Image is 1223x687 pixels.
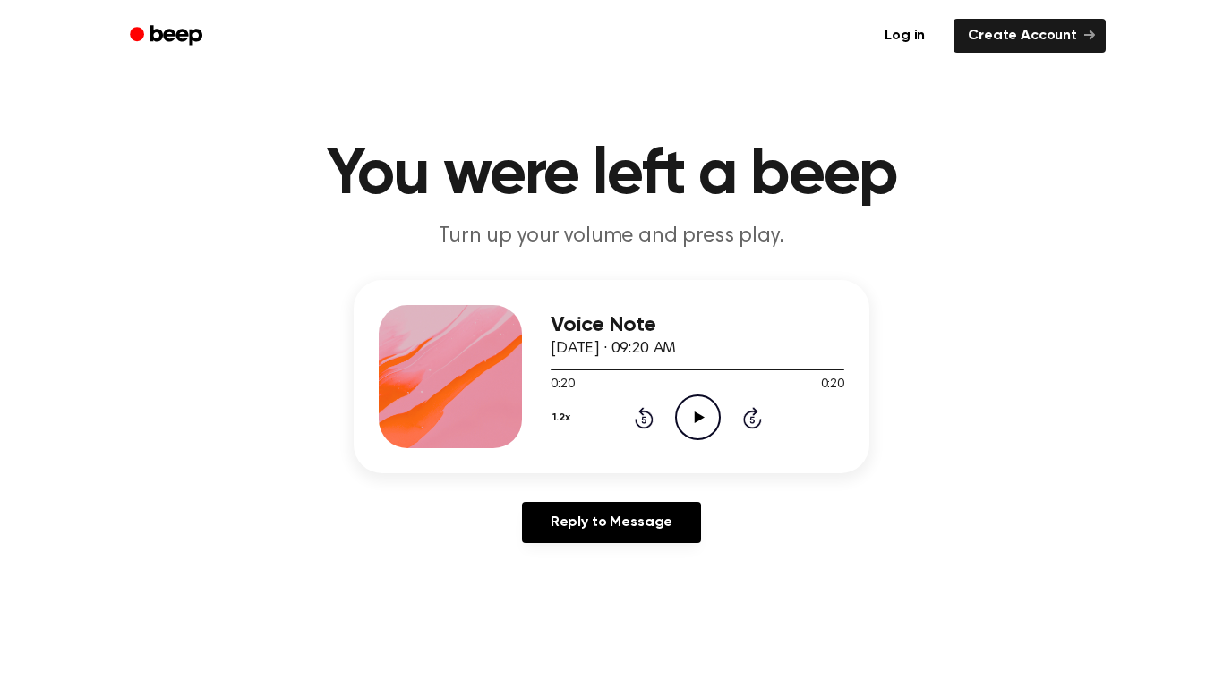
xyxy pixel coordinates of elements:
p: Turn up your volume and press play. [268,222,955,251]
a: Reply to Message [522,502,701,543]
h1: You were left a beep [153,143,1070,208]
span: [DATE] · 09:20 AM [551,341,676,357]
a: Create Account [954,19,1106,53]
h3: Voice Note [551,313,844,337]
span: 0:20 [551,376,574,394]
a: Log in [867,15,943,56]
span: 0:20 [821,376,844,394]
a: Beep [117,19,218,54]
button: 1.2x [551,403,577,433]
